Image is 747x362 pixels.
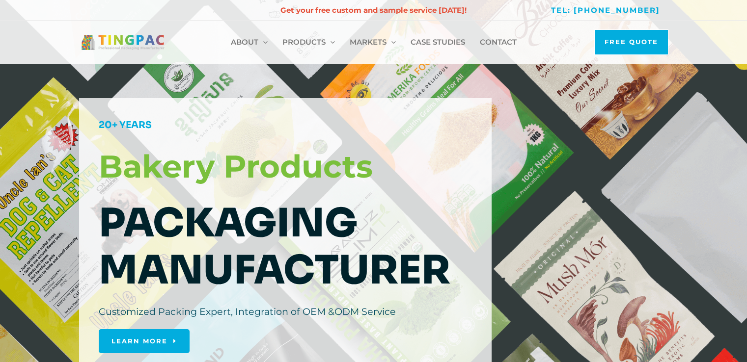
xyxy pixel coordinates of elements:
a: Markets菜单切换Menu Toggle [342,21,403,64]
a: Free Quote [594,29,668,55]
span: Products [282,21,326,64]
h5: 20+ years [99,118,472,133]
span: About [231,21,258,64]
div: Customized Packing Expert, Integration of OEM &ODM Service [99,304,472,320]
span: Menu Toggle [387,21,396,64]
a: Contact [472,21,524,64]
a: Learn More [99,329,190,353]
strong: Get your free custom and sample service [DATE]! [280,5,467,15]
h2: Packaging Manufacturer [99,200,472,294]
span: Menu Toggle [258,21,268,64]
span: Markets [350,21,387,64]
nav: 网站导航 [223,21,524,64]
span: Bakery Products [99,143,373,190]
span: Case Studies [411,21,465,64]
img: Ting Packaging [79,33,167,52]
span: Contact [480,21,517,64]
a: About菜单切换Menu Toggle [223,21,275,64]
a: Case Studies [403,21,472,64]
span: Menu Toggle [326,21,335,64]
a: Products菜单切换Menu Toggle [275,21,342,64]
span: Learn More [111,338,167,344]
